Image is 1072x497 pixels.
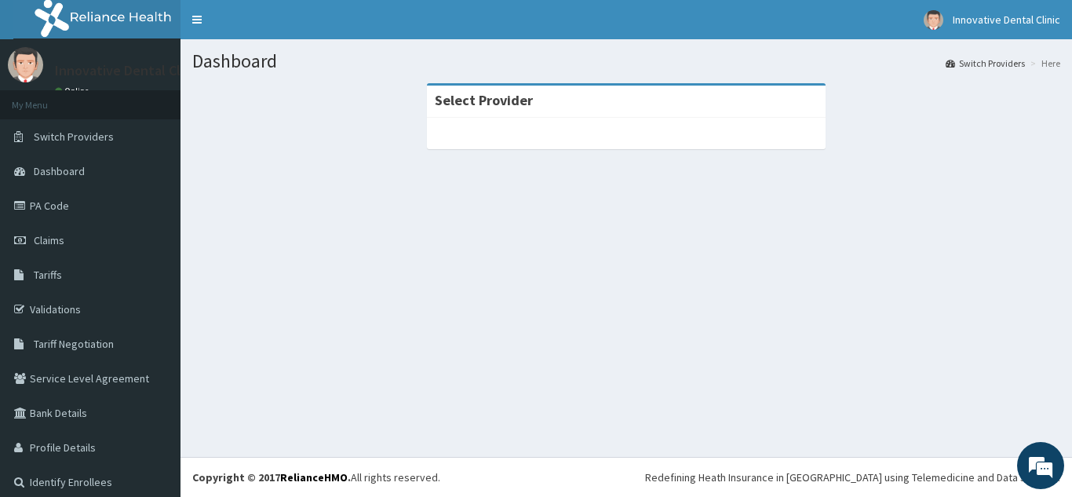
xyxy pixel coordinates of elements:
span: Tariff Negotiation [34,337,114,351]
span: Dashboard [34,164,85,178]
strong: Copyright © 2017 . [192,470,351,484]
strong: Select Provider [435,91,533,109]
span: Innovative Dental Clinic [953,13,1060,27]
span: Claims [34,233,64,247]
div: Redefining Heath Insurance in [GEOGRAPHIC_DATA] using Telemedicine and Data Science! [645,470,1060,485]
span: Switch Providers [34,130,114,144]
a: RelianceHMO [280,470,348,484]
img: User Image [8,47,43,82]
footer: All rights reserved. [180,457,1072,497]
a: Online [55,86,93,97]
li: Here [1026,57,1060,70]
a: Switch Providers [946,57,1025,70]
h1: Dashboard [192,51,1060,71]
span: Tariffs [34,268,62,282]
img: User Image [924,10,943,30]
p: Innovative Dental Clinic [55,64,202,78]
